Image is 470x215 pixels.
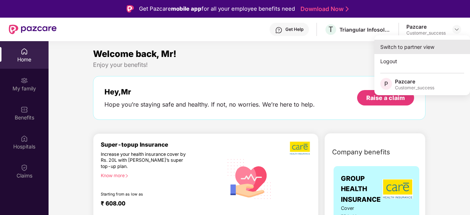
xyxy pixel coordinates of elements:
img: svg+xml;base64,PHN2ZyBpZD0iQ2xhaW0iIHhtbG5zPSJodHRwOi8vd3d3LnczLm9yZy8yMDAwL3N2ZyIgd2lkdGg9IjIwIi... [21,164,28,171]
div: Hey, Mr [104,87,315,96]
div: ₹ 608.00 [101,200,216,209]
div: Logout [374,54,470,68]
div: Raise a claim [366,94,405,102]
img: Stroke [346,5,349,13]
img: New Pazcare Logo [9,25,57,34]
img: svg+xml;base64,PHN2ZyBpZD0iSG9tZSIgeG1sbnM9Imh0dHA6Ly93d3cudzMub3JnLzIwMDAvc3ZnIiB3aWR0aD0iMjAiIG... [21,48,28,55]
img: Logo [127,5,134,12]
img: svg+xml;base64,PHN2ZyBpZD0iSG9zcGl0YWxzIiB4bWxucz0iaHR0cDovL3d3dy53My5vcmcvMjAwMC9zdmciIHdpZHRoPS... [21,135,28,142]
a: Download Now [300,5,346,13]
div: Enjoy your benefits! [93,61,426,69]
div: Triangular Infosolutions Private Limited [339,26,391,33]
div: Hope you’re staying safe and healthy. If not, no worries. We’re here to help. [104,101,315,108]
img: svg+xml;base64,PHN2ZyB3aWR0aD0iMjAiIGhlaWdodD0iMjAiIHZpZXdCb3g9IjAgMCAyMCAyMCIgZmlsbD0ibm9uZSIgeG... [21,77,28,84]
span: Welcome back, Mr! [93,49,177,59]
img: insurerLogo [382,179,413,199]
div: Pazcare [406,23,446,30]
span: T [328,25,333,34]
div: Get Help [285,26,303,32]
img: svg+xml;base64,PHN2ZyBpZD0iSGVscC0zMngzMiIgeG1sbnM9Imh0dHA6Ly93d3cudzMub3JnLzIwMDAvc3ZnIiB3aWR0aD... [275,26,282,34]
img: svg+xml;base64,PHN2ZyBpZD0iRHJvcGRvd24tMzJ4MzIiIHhtbG5zPSJodHRwOi8vd3d3LnczLm9yZy8yMDAwL3N2ZyIgd2... [454,26,460,32]
span: GROUP HEALTH INSURANCE [341,173,381,205]
span: Company benefits [332,147,390,157]
img: svg+xml;base64,PHN2ZyB4bWxucz0iaHR0cDovL3d3dy53My5vcmcvMjAwMC9zdmciIHhtbG5zOnhsaW5rPSJodHRwOi8vd3... [223,152,276,205]
img: svg+xml;base64,PHN2ZyBpZD0iQmVuZWZpdHMiIHhtbG5zPSJodHRwOi8vd3d3LnczLm9yZy8yMDAwL3N2ZyIgd2lkdGg9Ij... [21,106,28,113]
div: Starting from as low as [101,192,192,197]
img: b5dec4f62d2307b9de63beb79f102df3.png [290,141,311,155]
strong: mobile app [171,5,202,12]
div: Increase your health insurance cover by Rs. 20L with [PERSON_NAME]’s super top-up plan. [101,151,192,170]
div: Super-topup Insurance [101,141,223,148]
span: P [384,79,388,88]
div: Customer_success [406,30,446,36]
div: Get Pazcare for all your employee benefits need [139,4,295,13]
div: Know more [101,173,219,178]
span: Cover [341,205,368,212]
div: Switch to partner view [374,40,470,54]
div: Pazcare [395,78,434,85]
div: Customer_success [395,85,434,91]
span: right [125,174,129,178]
